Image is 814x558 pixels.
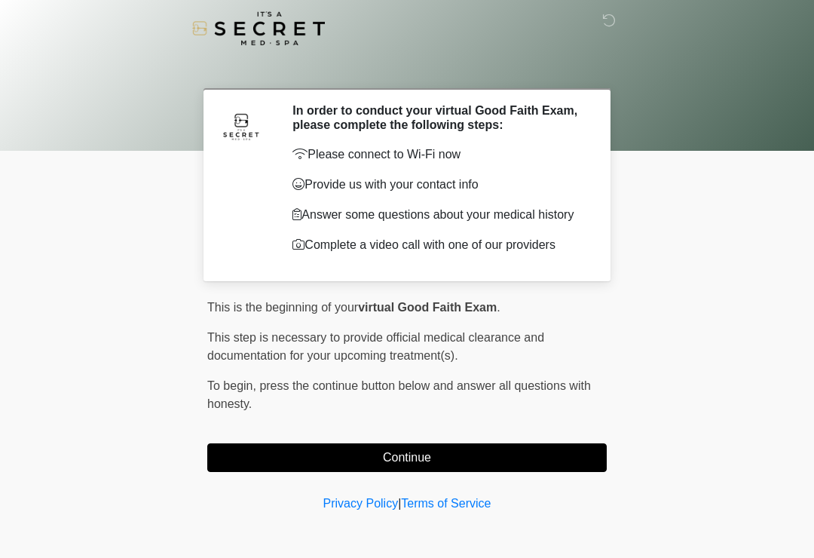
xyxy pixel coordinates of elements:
[219,103,264,149] img: Agent Avatar
[207,379,259,392] span: To begin,
[398,497,401,510] a: |
[292,176,584,194] p: Provide us with your contact info
[323,497,399,510] a: Privacy Policy
[292,206,584,224] p: Answer some questions about your medical history
[192,11,325,45] img: It's A Secret Med Spa Logo
[207,379,591,410] span: press the continue button below and answer all questions with honesty.
[207,301,358,314] span: This is the beginning of your
[497,301,500,314] span: .
[196,54,618,82] h1: ‎ ‎
[292,103,584,132] h2: In order to conduct your virtual Good Faith Exam, please complete the following steps:
[207,331,544,362] span: This step is necessary to provide official medical clearance and documentation for your upcoming ...
[207,443,607,472] button: Continue
[358,301,497,314] strong: virtual Good Faith Exam
[292,236,584,254] p: Complete a video call with one of our providers
[292,146,584,164] p: Please connect to Wi-Fi now
[401,497,491,510] a: Terms of Service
